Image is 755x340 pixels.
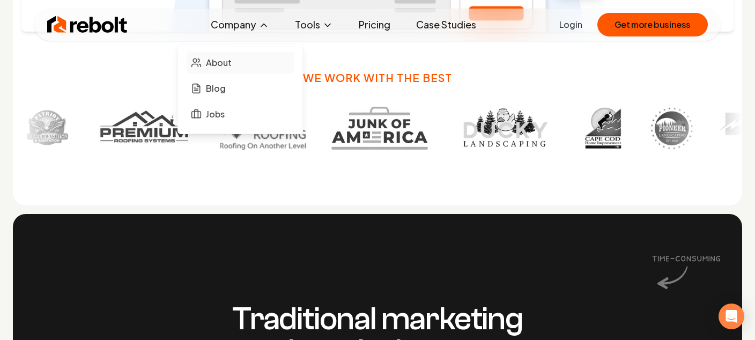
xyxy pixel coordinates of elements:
img: Rebolt Logo [47,14,128,35]
a: Case Studies [408,14,485,35]
a: About [187,52,294,73]
a: Jobs [187,104,294,125]
span: Blog [206,82,226,95]
a: Pricing [350,14,399,35]
img: Customer 7 [650,107,693,150]
a: Blog [187,78,294,99]
button: Company [202,14,278,35]
div: Open Intercom Messenger [719,304,744,329]
img: Customer 2 [94,107,194,150]
button: Get more business [597,13,708,36]
span: Jobs [206,108,225,121]
button: Tools [286,14,342,35]
h3: We work with the best [303,70,452,85]
a: Login [559,18,582,31]
img: Customer 1 [26,107,69,150]
img: Customer 4 [331,107,428,150]
span: About [206,56,232,69]
img: Customer 5 [454,107,556,150]
img: Customer 6 [582,107,625,150]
